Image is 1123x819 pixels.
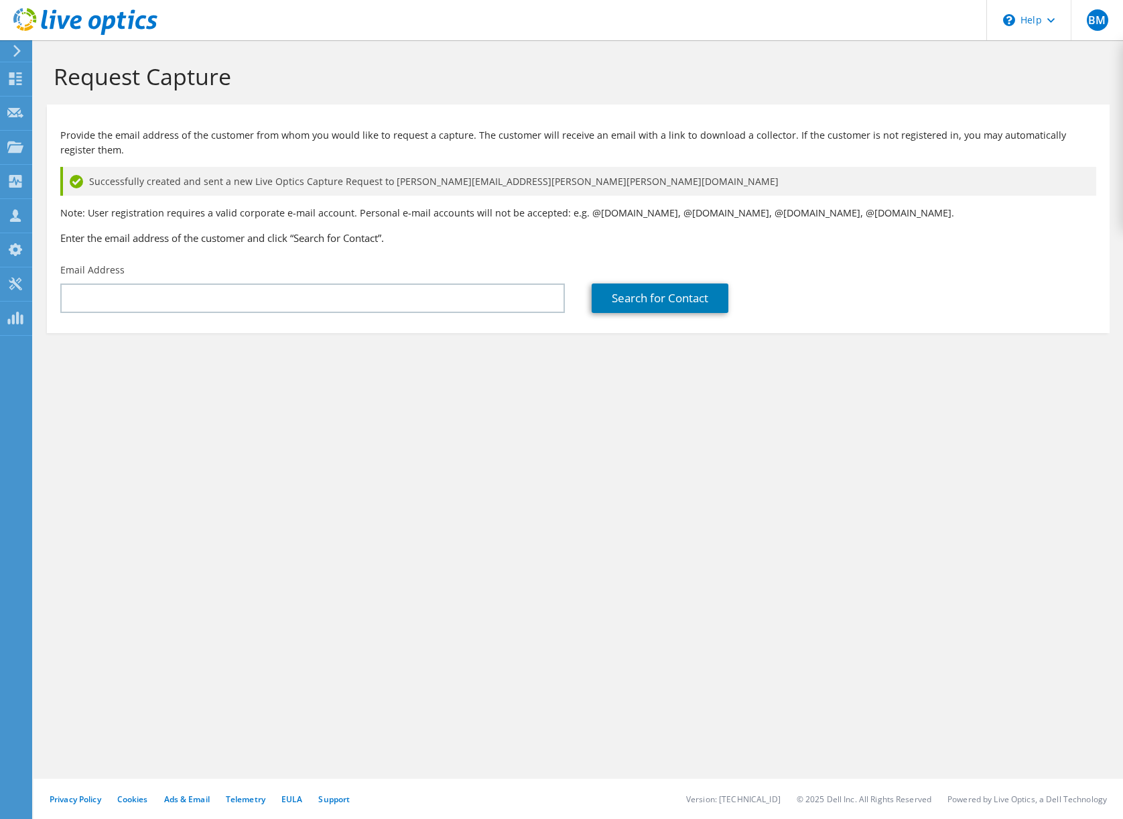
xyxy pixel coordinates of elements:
[60,263,125,277] label: Email Address
[281,794,302,805] a: EULA
[89,174,779,189] span: Successfully created and sent a new Live Optics Capture Request to [PERSON_NAME][EMAIL_ADDRESS][P...
[50,794,101,805] a: Privacy Policy
[226,794,265,805] a: Telemetry
[318,794,350,805] a: Support
[54,62,1096,90] h1: Request Capture
[117,794,148,805] a: Cookies
[1003,14,1015,26] svg: \n
[797,794,931,805] li: © 2025 Dell Inc. All Rights Reserved
[60,231,1096,245] h3: Enter the email address of the customer and click “Search for Contact”.
[60,128,1096,157] p: Provide the email address of the customer from whom you would like to request a capture. The cust...
[592,283,728,313] a: Search for Contact
[1087,9,1108,31] span: BM
[686,794,781,805] li: Version: [TECHNICAL_ID]
[164,794,210,805] a: Ads & Email
[60,206,1096,220] p: Note: User registration requires a valid corporate e-mail account. Personal e-mail accounts will ...
[947,794,1107,805] li: Powered by Live Optics, a Dell Technology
